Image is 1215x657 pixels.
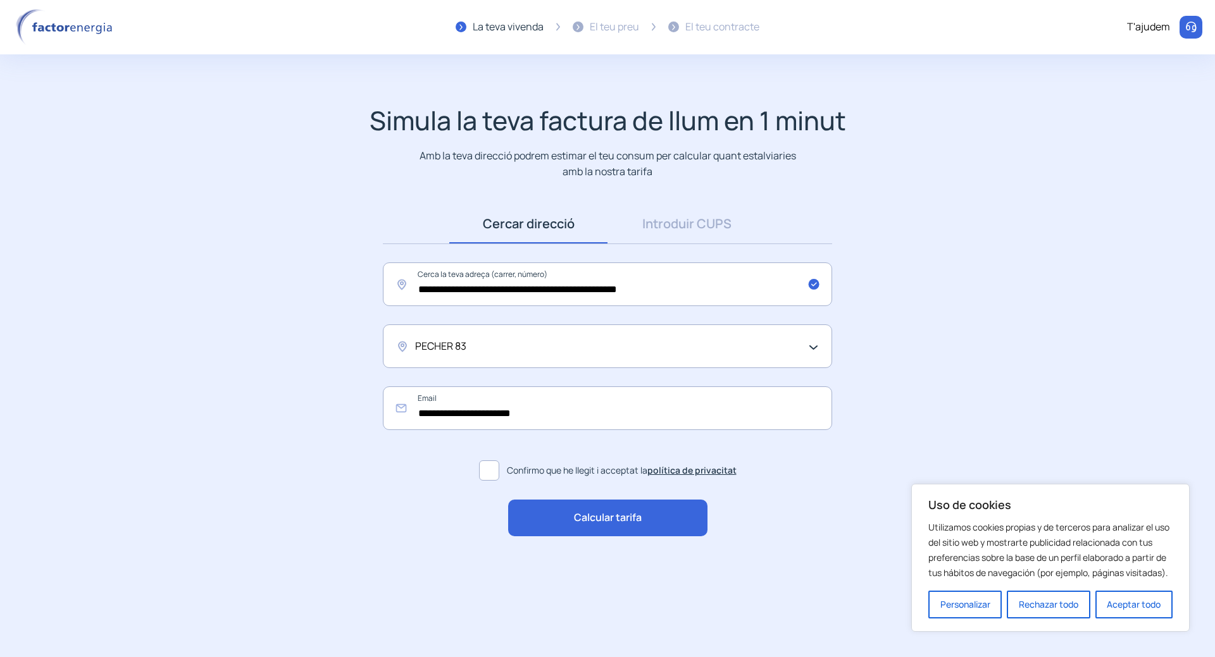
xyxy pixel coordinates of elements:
div: T'ajudem [1127,19,1170,35]
p: Amb la teva direcció podrem estimar el teu consum per calcular quant estalviaries amb la nostra t... [417,148,799,179]
div: La teva vivenda [473,19,544,35]
span: Confirmo que he llegit i acceptat la [507,464,737,477]
div: El teu preu [590,19,639,35]
button: Rechazar todo [1007,591,1090,618]
button: Personalizar [928,591,1002,618]
a: Cercar direcció [449,204,607,243]
h1: Simula la teva factura de llum en 1 minut [370,105,846,136]
div: Uso de cookies [911,484,1190,632]
a: política de privacitat [647,464,737,476]
span: Calcular tarifa [574,510,642,526]
a: Introduir CUPS [607,204,766,243]
p: Uso de cookies [928,497,1173,512]
div: El teu contracte [685,19,759,35]
img: logo factor [13,9,120,46]
button: Aceptar todo [1095,591,1173,618]
span: PECHER 83 [415,338,466,355]
p: Utilizamos cookies propias y de terceros para analizar el uso del sitio web y mostrarte publicida... [928,520,1173,580]
img: llamar [1185,21,1197,34]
